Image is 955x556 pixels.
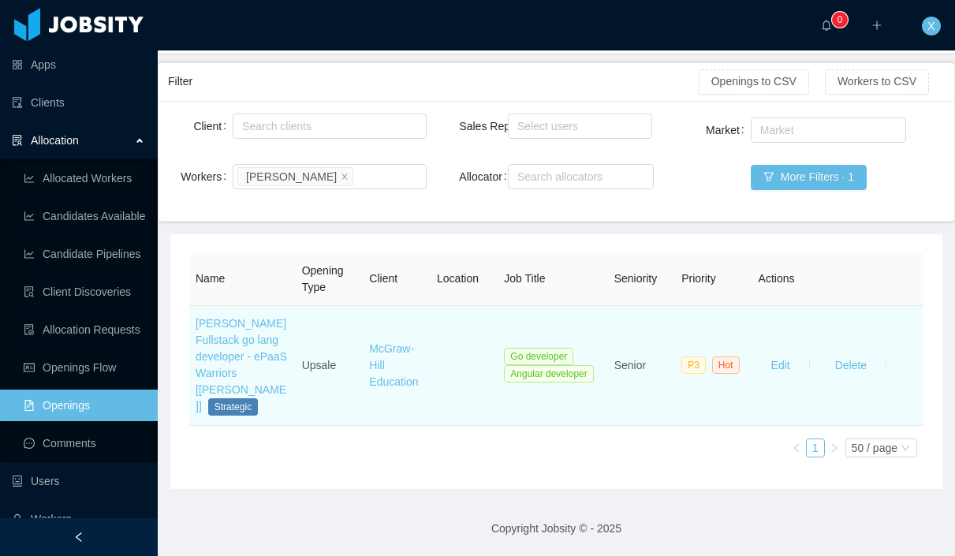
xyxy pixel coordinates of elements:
[437,272,479,285] span: Location
[792,443,801,453] i: icon: left
[12,135,23,146] i: icon: solution
[24,390,145,421] a: icon: file-textOpenings
[24,162,145,194] a: icon: line-chartAllocated Workers
[356,167,365,186] input: Workers
[852,439,897,457] div: 50 / page
[369,342,418,388] a: McGraw-Hill Education
[699,69,809,95] button: Openings to CSV
[871,20,882,31] i: icon: plus
[168,67,699,96] div: Filter
[302,264,344,293] span: Opening Type
[504,365,593,382] span: Angular developer
[341,172,349,181] i: icon: close
[459,120,520,132] label: Sales Rep
[513,167,521,186] input: Allocator
[237,167,353,186] li: Erick Suarez
[242,118,410,134] div: Search clients
[24,238,145,270] a: icon: line-chartCandidate Pipelines
[823,353,879,378] button: Delete
[12,465,145,497] a: icon: robotUsers
[681,356,706,374] span: P3
[807,439,824,457] a: 1
[24,314,145,345] a: icon: file-doneAllocation Requests
[614,272,657,285] span: Seniority
[608,306,675,426] td: Senior
[181,170,233,183] label: Workers
[806,438,825,457] li: 1
[712,356,740,374] span: Hot
[821,20,832,31] i: icon: bell
[832,12,848,28] sup: 0
[12,87,145,118] a: icon: auditClients
[24,427,145,459] a: icon: messageComments
[517,169,637,185] div: Search allocators
[296,306,364,426] td: Upsale
[825,69,929,95] button: Workers to CSV
[31,134,79,147] span: Allocation
[196,317,287,412] a: [PERSON_NAME] Fullstack go lang developer - ePaaS Warriors [[PERSON_NAME]]
[196,272,225,285] span: Name
[787,438,806,457] li: Previous Page
[504,272,545,285] span: Job Title
[24,276,145,308] a: icon: file-searchClient Discoveries
[237,117,246,136] input: Client
[504,348,573,365] span: Go developer
[369,272,397,285] span: Client
[825,438,844,457] li: Next Page
[513,117,521,136] input: Sales Rep
[193,120,233,132] label: Client
[24,200,145,232] a: icon: line-chartCandidates Available
[927,17,934,35] span: X
[246,168,337,185] div: [PERSON_NAME]
[759,272,795,285] span: Actions
[760,122,890,138] div: Market
[901,443,910,454] i: icon: down
[208,398,258,416] span: Strategic
[830,443,839,453] i: icon: right
[759,353,803,378] button: Edit
[158,502,955,556] footer: Copyright Jobsity © - 2025
[755,121,764,140] input: Market
[24,352,145,383] a: icon: idcardOpenings Flow
[517,118,636,134] div: Select users
[459,170,513,183] label: Allocator
[12,49,145,80] a: icon: appstoreApps
[751,165,867,190] button: icon: filterMore Filters · 1
[706,124,751,136] label: Market
[681,272,716,285] span: Priority
[12,503,145,535] a: icon: userWorkers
